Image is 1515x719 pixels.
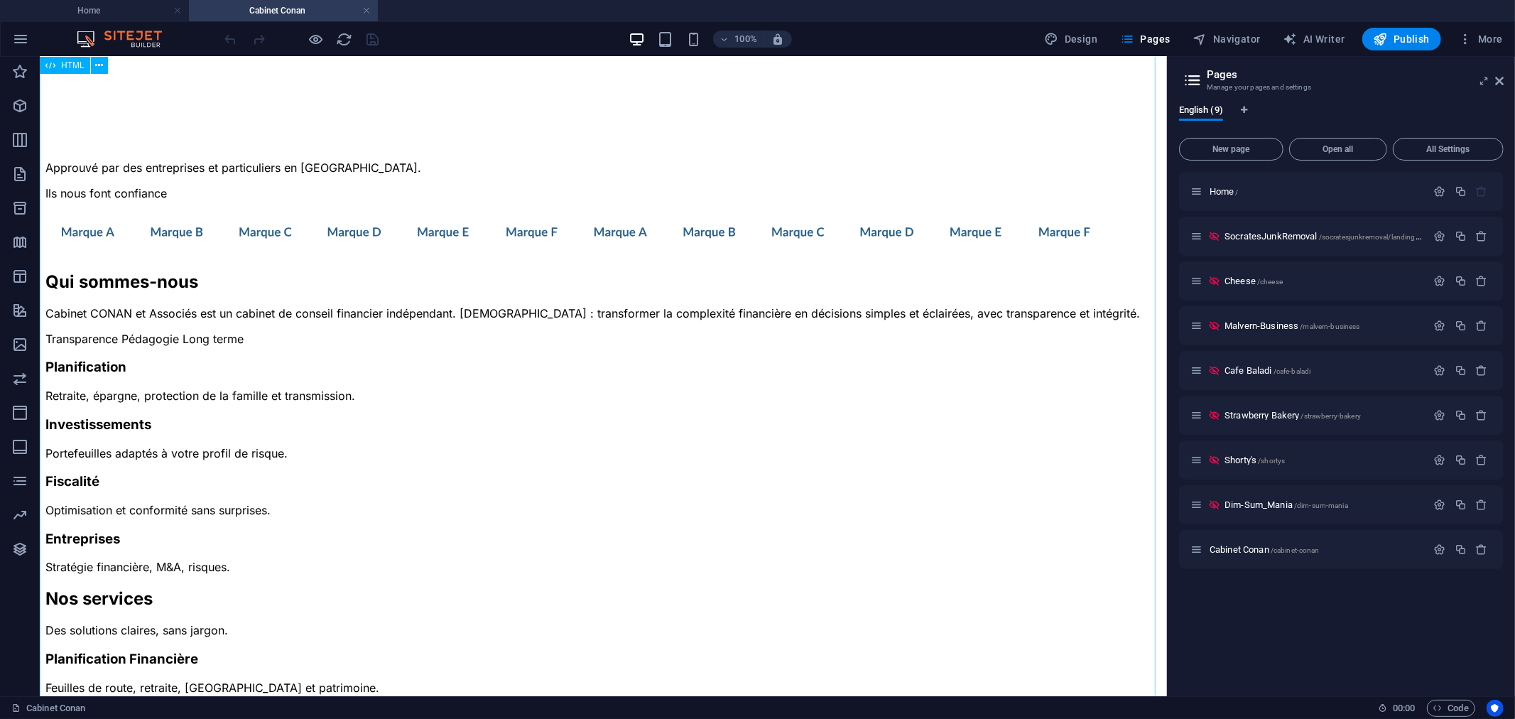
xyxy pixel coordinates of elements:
[1399,145,1497,153] span: All Settings
[1301,412,1362,420] span: /strawberry-bakery
[11,200,28,217] i: Boxes
[1434,230,1446,242] div: Settings
[1476,409,1488,421] div: Remove
[1458,32,1503,46] span: More
[1476,320,1488,332] div: Remove
[1179,138,1283,161] button: New page
[1225,455,1285,465] span: Click to open page
[337,31,353,48] i: Reload page
[1455,409,1467,421] div: Duplicate
[11,336,28,353] i: Images
[1476,185,1488,198] div: The startpage cannot be deleted
[11,131,28,148] i: Columns
[1225,499,1348,510] span: Click to open page
[771,33,784,45] i: On resize automatically adjust zoom level to fit chosen device.
[1434,364,1446,377] div: Settings
[1207,81,1475,94] h3: Manage your pages and settings
[11,472,28,490] i: Forms
[1220,455,1427,465] div: Shorty's/shortys
[1193,32,1261,46] span: Navigator
[11,166,28,183] i: Content
[734,31,757,48] h6: 100%
[1220,276,1427,286] div: Cheese/cheese
[11,438,28,455] i: Footer
[1294,502,1348,509] span: /dim-sum-mania
[11,541,28,558] i: Collections
[1220,366,1427,375] div: Cafe Baladi/cafe-baladi
[1374,32,1430,46] span: Publish
[1476,499,1488,511] div: Remove
[189,3,378,18] h4: Cabinet Conan
[1045,32,1098,46] span: Design
[1455,320,1467,332] div: Duplicate
[1455,499,1467,511] div: Duplicate
[1300,323,1360,330] span: /malvern-business
[1179,105,1504,132] div: Language Tabs
[1188,28,1266,50] button: Navigator
[1271,546,1320,554] span: /cabinet-conan
[1476,544,1488,556] div: Remove
[1378,700,1416,717] h6: Session time
[1205,187,1427,196] div: Home/
[1476,364,1488,377] div: Remove
[308,31,325,48] button: Click here to leave preview mode and continue editing
[1427,700,1475,717] button: Code
[1434,454,1446,466] div: Settings
[1225,365,1310,376] span: Click to open page
[1258,457,1285,465] span: /shortys
[1452,28,1509,50] button: More
[1274,367,1311,375] span: /cafe-baladi
[11,97,28,114] i: Elements
[1319,233,1434,241] span: /socratesjunkremoval/landing-page
[1179,102,1223,121] span: English (9)
[11,63,28,80] i: Favorites
[1225,276,1283,286] span: Click to open page
[1487,700,1504,717] button: Usercentrics
[1434,544,1446,556] div: Settings
[713,31,764,48] button: 100%
[1185,145,1277,153] span: New page
[1039,28,1104,50] button: Design
[1455,544,1467,556] div: Duplicate
[11,404,28,421] i: Header
[1220,411,1427,420] div: Strawberry Bakery/strawberry-bakery
[1434,409,1446,421] div: Settings
[1393,700,1415,717] span: 00 00
[1210,544,1320,555] span: Cabinet Conan
[1283,32,1345,46] span: AI Writer
[1434,320,1446,332] div: Settings
[11,234,28,251] i: Accordion
[11,268,28,285] i: Tables
[1393,138,1504,161] button: All Settings
[1362,28,1441,50] button: Publish
[1455,364,1467,377] div: Duplicate
[1220,321,1427,330] div: Malvern-Business/malvern-business
[1220,500,1427,509] div: Dim-Sum_Mania/dim-sum-mania
[1120,32,1170,46] span: Pages
[1039,28,1104,50] div: Design (Ctrl+Alt+Y)
[1403,703,1405,713] span: :
[1455,230,1467,242] div: Duplicate
[61,61,85,70] span: HTML
[1225,410,1361,421] span: Click to open page
[1455,185,1467,198] div: Duplicate
[1210,186,1239,197] span: Click to open page
[1114,28,1175,50] button: Pages
[1225,320,1360,331] span: Click to open page
[1455,454,1467,466] div: Duplicate
[336,31,353,48] button: reload
[1434,499,1446,511] div: Settings
[1434,275,1446,287] div: Settings
[1476,454,1488,466] div: Remove
[1433,700,1469,717] span: Code
[1225,231,1433,242] span: Click to open page
[11,507,28,524] i: Marketing
[1434,185,1446,198] div: Settings
[1236,188,1239,196] span: /
[1296,145,1381,153] span: Open all
[73,31,180,48] img: Editor Logo
[1278,28,1351,50] button: AI Writer
[11,370,28,387] i: Slider
[1205,545,1427,554] div: Cabinet Conan/cabinet-conan
[1455,275,1467,287] div: Duplicate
